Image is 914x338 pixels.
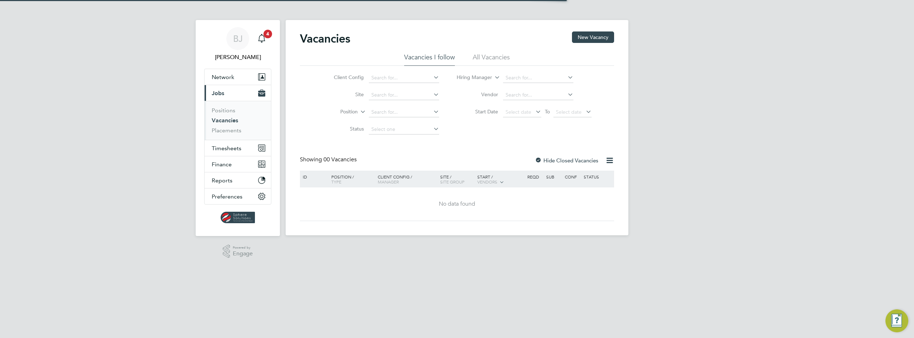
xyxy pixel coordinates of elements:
[212,107,235,114] a: Positions
[255,27,269,50] a: 4
[205,101,271,140] div: Jobs
[223,245,253,258] a: Powered byEngage
[526,171,544,183] div: Reqd
[369,107,439,117] input: Search for...
[204,53,271,62] span: Bryn Jones
[572,31,614,43] button: New Vacancy
[196,20,280,236] nav: Main navigation
[477,179,497,185] span: Vendors
[317,108,358,116] label: Position
[457,91,498,98] label: Vendor
[451,74,492,81] label: Hiring Manager
[438,171,476,188] div: Site /
[556,109,582,115] span: Select date
[326,171,376,188] div: Position /
[506,109,531,115] span: Select date
[212,193,242,200] span: Preferences
[205,140,271,156] button: Timesheets
[535,157,598,164] label: Hide Closed Vacancies
[543,107,552,116] span: To
[323,74,364,80] label: Client Config
[473,53,510,66] li: All Vacancies
[233,251,253,257] span: Engage
[212,74,234,80] span: Network
[582,171,613,183] div: Status
[378,179,399,185] span: Manager
[221,212,255,223] img: spheresolutions-logo-retina.png
[301,200,613,208] div: No data found
[205,85,271,101] button: Jobs
[503,90,573,100] input: Search for...
[323,156,357,163] span: 00 Vacancies
[300,31,350,46] h2: Vacancies
[233,34,243,43] span: BJ
[205,172,271,188] button: Reports
[563,171,582,183] div: Conf
[212,177,232,184] span: Reports
[301,171,326,183] div: ID
[204,27,271,62] a: BJ[PERSON_NAME]
[205,156,271,172] button: Finance
[263,30,272,38] span: 4
[476,171,526,188] div: Start /
[376,171,438,188] div: Client Config /
[212,161,232,168] span: Finance
[503,73,573,83] input: Search for...
[323,126,364,132] label: Status
[212,127,241,134] a: Placements
[205,69,271,85] button: Network
[369,90,439,100] input: Search for...
[369,73,439,83] input: Search for...
[212,90,224,97] span: Jobs
[233,245,253,251] span: Powered by
[885,309,908,332] button: Engage Resource Center
[323,91,364,98] label: Site
[544,171,563,183] div: Sub
[440,179,464,185] span: Site Group
[404,53,455,66] li: Vacancies I follow
[212,117,238,124] a: Vacancies
[205,188,271,204] button: Preferences
[300,156,358,163] div: Showing
[204,212,271,223] a: Go to home page
[331,179,341,185] span: Type
[212,145,241,152] span: Timesheets
[369,124,439,134] input: Select one
[457,108,498,115] label: Start Date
